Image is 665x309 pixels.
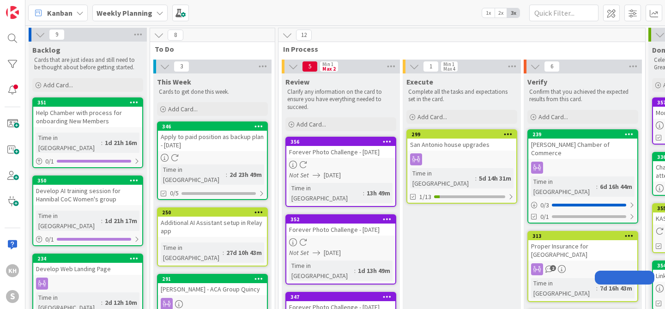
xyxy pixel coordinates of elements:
[528,232,637,240] div: 313
[475,173,477,183] span: :
[49,29,65,40] span: 9
[227,170,264,180] div: 2d 23h 49m
[529,5,598,21] input: Quick Filter...
[540,200,549,210] span: 0 / 3
[43,81,73,89] span: Add Card...
[6,290,19,303] div: S
[322,67,336,71] div: Max 2
[97,8,152,18] b: Weekly Planning
[155,44,263,54] span: To Do
[407,130,516,139] div: 299
[33,263,142,275] div: Develop Web Landing Page
[223,248,224,258] span: :
[528,200,637,211] div: 0/3
[157,207,268,267] a: 250Additional AI Assistant setup in Relay appTime in [GEOGRAPHIC_DATA]:27d 10h 43m
[159,88,266,96] p: Cards to get done this week.
[33,176,142,205] div: 350Develop AI training session for Hannibal CoC Women's group
[37,177,142,184] div: 350
[226,170,227,180] span: :
[101,297,103,308] span: :
[33,254,142,275] div: 234Develop Web Landing Page
[296,30,312,41] span: 12
[45,157,54,166] span: 0 / 1
[45,235,54,244] span: 0 / 1
[168,30,183,41] span: 8
[158,208,267,217] div: 250
[408,88,515,103] p: Complete all the tasks and expectations set in the card.
[527,129,638,224] a: 239[PERSON_NAME] Chamber of CommerceTime in [GEOGRAPHIC_DATA]:6d 16h 44m0/30/1
[162,123,267,130] div: 346
[528,139,637,159] div: [PERSON_NAME] Chamber of Commerce
[423,61,439,72] span: 1
[285,77,309,86] span: Review
[33,176,142,185] div: 350
[224,248,264,258] div: 27d 10h 43m
[596,283,598,293] span: :
[528,130,637,139] div: 239
[33,254,142,263] div: 234
[527,77,547,86] span: Verify
[101,138,103,148] span: :
[324,248,341,258] span: [DATE]
[32,176,143,246] a: 350Develop AI training session for Hannibal CoC Women's groupTime in [GEOGRAPHIC_DATA]:1d 21h 17m0/1
[532,131,637,138] div: 239
[6,6,19,19] img: Visit kanbanzone.com
[162,276,267,282] div: 291
[477,173,514,183] div: 5d 14h 31m
[302,61,318,72] span: 5
[406,77,433,86] span: Execute
[538,113,568,121] span: Add Card...
[532,233,637,239] div: 313
[33,98,142,107] div: 351
[528,232,637,261] div: 313Proper Insurance for [GEOGRAPHIC_DATA]
[296,120,326,128] span: Add Card...
[363,188,364,198] span: :
[289,261,354,281] div: Time in [GEOGRAPHIC_DATA]
[103,216,139,226] div: 1d 21h 17m
[34,56,141,72] p: Cards that are just ideas and still need to be thought about before getting started.
[285,214,396,285] a: 352Forever Photo Challenge - [DATE]Not Set[DATE]Time in [GEOGRAPHIC_DATA]:1d 13h 49m
[495,8,507,18] span: 2x
[286,146,395,158] div: Forever Photo Challenge - [DATE]
[289,248,309,257] i: Not Set
[322,62,333,67] div: Min 1
[529,88,636,103] p: Confirm that you achieved the expected results from this card.
[540,212,549,222] span: 0/1
[289,183,363,203] div: Time in [GEOGRAPHIC_DATA]
[531,278,596,298] div: Time in [GEOGRAPHIC_DATA]
[286,224,395,236] div: Forever Photo Challenge - [DATE]
[37,255,142,262] div: 234
[158,131,267,151] div: Apply to paid position as backup plan - [DATE]
[158,122,267,131] div: 346
[33,156,142,167] div: 0/1
[285,137,396,207] a: 356Forever Photo Challenge - [DATE]Not Set[DATE]Time in [GEOGRAPHIC_DATA]:13h 49m
[324,170,341,180] span: [DATE]
[158,208,267,237] div: 250Additional AI Assistant setup in Relay app
[407,139,516,151] div: San Antonio house upgrades
[33,98,142,127] div: 351Help Chamber with process for onboarding New Members
[36,211,101,231] div: Time in [GEOGRAPHIC_DATA]
[283,44,634,54] span: In Process
[598,283,635,293] div: 7d 16h 43m
[354,266,356,276] span: :
[6,264,19,277] div: KH
[33,185,142,205] div: Develop AI training session for Hannibal CoC Women's group
[158,283,267,295] div: [PERSON_NAME] - ACA Group Quincy
[598,182,635,192] div: 6d 16h 44m
[443,62,454,67] div: Min 1
[161,164,226,185] div: Time in [GEOGRAPHIC_DATA]
[290,216,395,223] div: 352
[36,133,101,153] div: Time in [GEOGRAPHIC_DATA]
[482,8,495,18] span: 1x
[33,107,142,127] div: Help Chamber with process for onboarding New Members
[544,61,560,72] span: 6
[419,192,431,202] span: 1/13
[37,99,142,106] div: 351
[158,275,267,283] div: 291
[411,131,516,138] div: 299
[168,105,198,113] span: Add Card...
[596,182,598,192] span: :
[47,7,73,18] span: Kanban
[157,121,268,200] a: 346Apply to paid position as backup plan - [DATE]Time in [GEOGRAPHIC_DATA]:2d 23h 49m0/5
[286,215,395,236] div: 352Forever Photo Challenge - [DATE]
